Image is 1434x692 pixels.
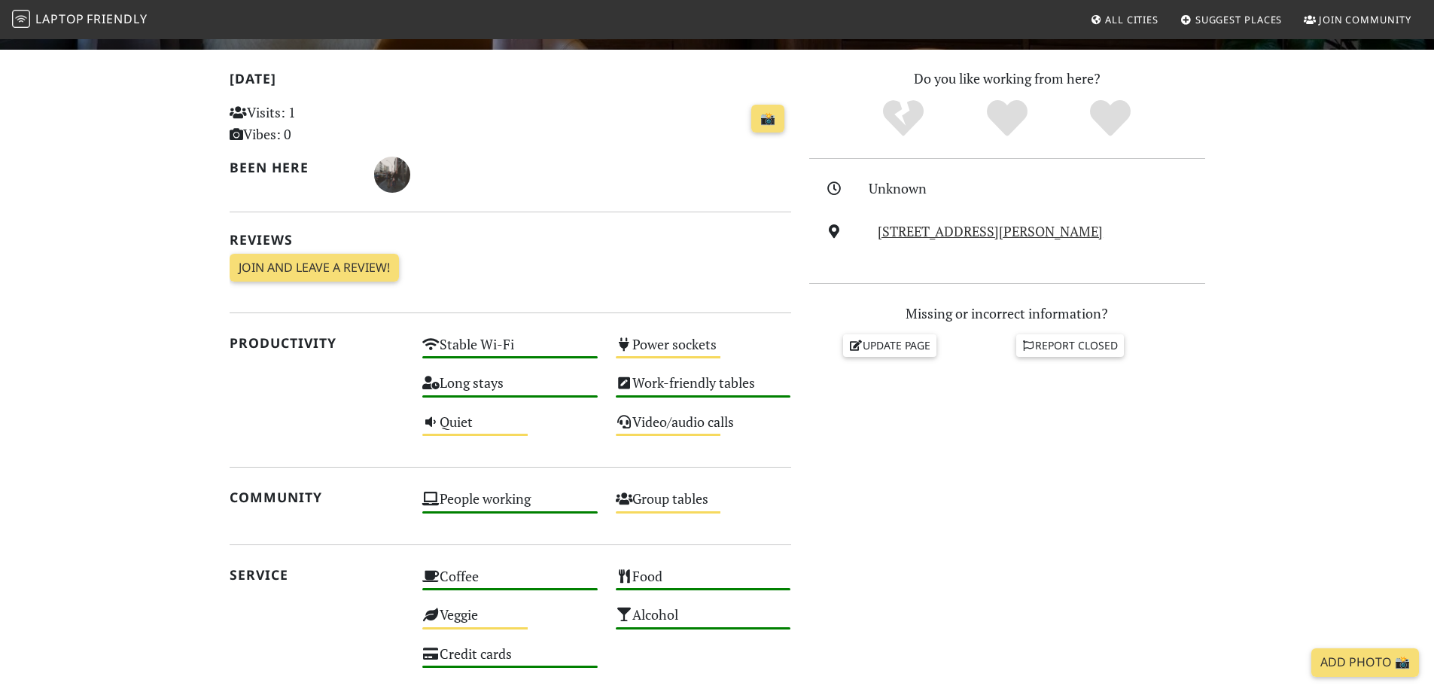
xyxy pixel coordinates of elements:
img: LaptopFriendly [12,10,30,28]
div: Long stays [413,370,607,409]
span: Pol Deàs [374,164,410,182]
div: Work-friendly tables [607,370,800,409]
div: Coffee [413,564,607,602]
span: Suggest Places [1195,13,1283,26]
h2: Productivity [230,335,405,351]
div: Veggie [413,602,607,641]
a: Join Community [1298,6,1417,33]
a: LaptopFriendly LaptopFriendly [12,7,148,33]
a: All Cities [1084,6,1165,33]
span: Laptop [35,11,84,27]
span: Join Community [1319,13,1411,26]
div: People working [413,486,607,525]
div: Yes [955,98,1059,139]
div: Unknown [869,178,1213,200]
p: Missing or incorrect information? [809,303,1205,325]
div: Credit cards [413,642,607,680]
div: Definitely! [1058,98,1162,139]
div: Alcohol [607,602,800,641]
span: Friendly [87,11,147,27]
h2: Been here [230,160,357,175]
p: Do you like working from here? [809,68,1205,90]
h2: Service [230,567,405,583]
div: No [851,98,955,139]
div: Power sockets [607,332,800,370]
img: 1798-pol.jpg [374,157,410,193]
div: Food [607,564,800,602]
div: Video/audio calls [607,410,800,448]
a: Update page [843,334,936,357]
h2: [DATE] [230,71,791,93]
a: Suggest Places [1174,6,1289,33]
span: All Cities [1105,13,1158,26]
p: Visits: 1 Vibes: 0 [230,102,405,145]
a: 📸 [751,105,784,133]
div: Stable Wi-Fi [413,332,607,370]
a: [STREET_ADDRESS][PERSON_NAME] [878,222,1103,240]
div: Group tables [607,486,800,525]
h2: Reviews [230,232,791,248]
a: Join and leave a review! [230,254,399,282]
a: Report closed [1016,334,1125,357]
h2: Community [230,489,405,505]
div: Quiet [413,410,607,448]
